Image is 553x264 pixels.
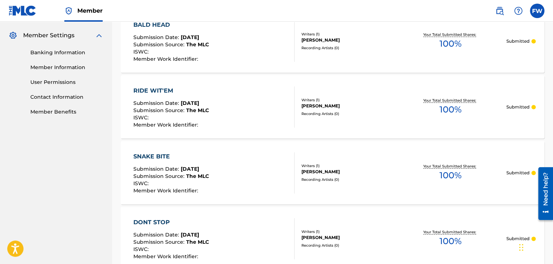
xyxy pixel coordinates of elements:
[301,31,395,37] div: Writers ( 1 )
[121,75,544,139] a: RIDE WIT'EMSubmission Date:[DATE]Submission Source:The MLCISWC:Member Work Identifier:Writers (1)...
[301,177,395,182] div: Recording Artists ( 0 )
[301,103,395,109] div: [PERSON_NAME]
[133,86,209,95] div: RIDE WIT'EM
[133,246,150,252] span: ISWC :
[533,165,553,223] iframe: Resource Center
[133,239,186,245] span: Submission Source :
[514,7,523,15] img: help
[519,237,523,258] div: Drag
[506,38,529,44] p: Submitted
[133,21,209,29] div: BALD HEAD
[301,111,395,116] div: Recording Artists ( 0 )
[440,235,462,248] span: 100 %
[186,173,209,179] span: The MLC
[181,231,199,238] span: [DATE]
[495,7,504,15] img: search
[423,163,478,169] p: Your Total Submitted Shares:
[440,103,462,116] span: 100 %
[30,78,103,86] a: User Permissions
[492,4,507,18] a: Public Search
[517,229,553,264] iframe: Chat Widget
[423,32,478,37] p: Your Total Submitted Shares:
[423,229,478,235] p: Your Total Submitted Shares:
[133,253,200,260] span: Member Work Identifier :
[181,34,199,41] span: [DATE]
[511,4,526,18] div: Help
[133,100,181,106] span: Submission Date :
[133,48,150,55] span: ISWC :
[301,45,395,51] div: Recording Artists ( 0 )
[301,37,395,43] div: [PERSON_NAME]
[440,37,462,50] span: 100 %
[186,107,209,114] span: The MLC
[506,235,529,242] p: Submitted
[181,166,199,172] span: [DATE]
[506,170,529,176] p: Submitted
[121,141,544,204] a: SNAKE BITESubmission Date:[DATE]Submission Source:The MLCISWC:Member Work Identifier:Writers (1)[...
[77,7,103,15] span: Member
[301,169,395,175] div: [PERSON_NAME]
[133,218,209,227] div: DONT STOP
[301,163,395,169] div: Writers ( 1 )
[133,56,200,62] span: Member Work Identifier :
[133,180,150,187] span: ISWC :
[133,114,150,121] span: ISWC :
[181,100,199,106] span: [DATE]
[301,229,395,234] div: Writers ( 1 )
[440,169,462,182] span: 100 %
[133,187,200,194] span: Member Work Identifier :
[30,93,103,101] a: Contact Information
[30,108,103,116] a: Member Benefits
[30,64,103,71] a: Member Information
[301,243,395,248] div: Recording Artists ( 0 )
[186,41,209,48] span: The MLC
[23,31,74,40] span: Member Settings
[530,4,544,18] div: User Menu
[9,31,17,40] img: Member Settings
[133,41,186,48] span: Submission Source :
[506,104,529,110] p: Submitted
[133,107,186,114] span: Submission Source :
[64,7,73,15] img: Top Rightsholder
[95,31,103,40] img: expand
[301,97,395,103] div: Writers ( 1 )
[9,5,37,16] img: MLC Logo
[186,239,209,245] span: The MLC
[133,34,181,41] span: Submission Date :
[423,98,478,103] p: Your Total Submitted Shares:
[121,9,544,73] a: BALD HEADSubmission Date:[DATE]Submission Source:The MLCISWC:Member Work Identifier:Writers (1)[P...
[133,231,181,238] span: Submission Date :
[30,49,103,56] a: Banking Information
[301,234,395,241] div: [PERSON_NAME]
[133,173,186,179] span: Submission Source :
[133,152,209,161] div: SNAKE BITE
[133,166,181,172] span: Submission Date :
[133,122,200,128] span: Member Work Identifier :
